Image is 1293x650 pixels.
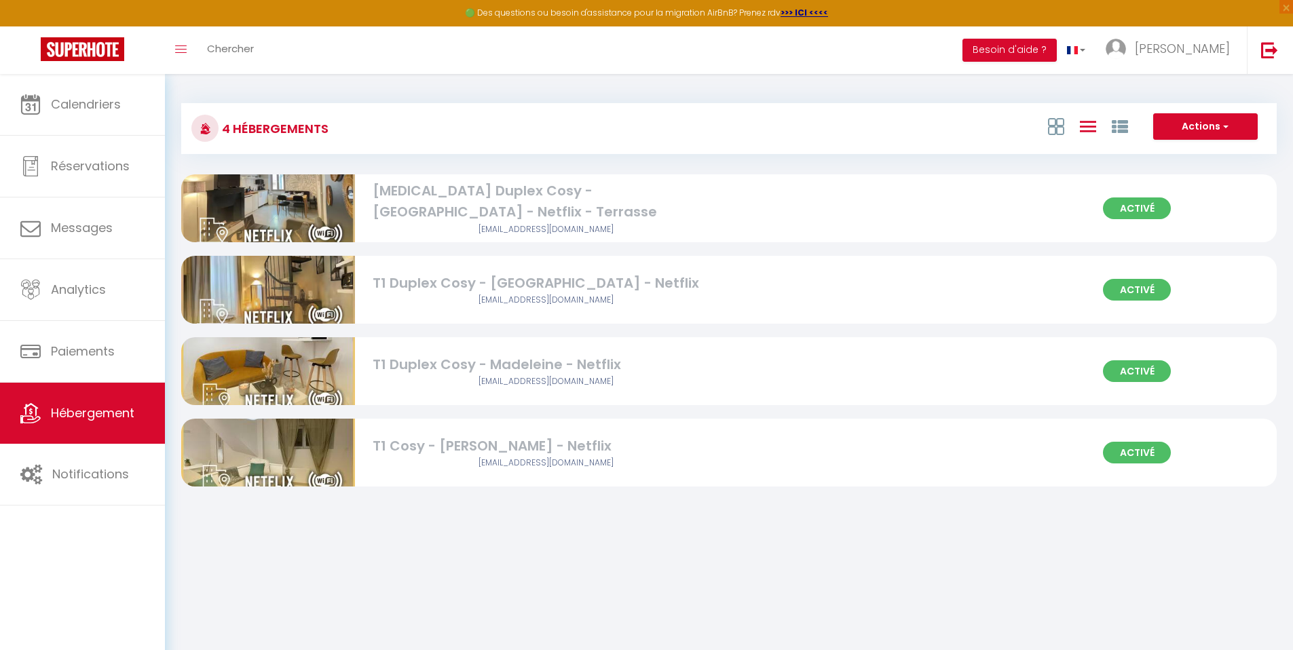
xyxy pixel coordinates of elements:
[1048,115,1064,137] a: Vue en Box
[1080,115,1096,137] a: Vue en Liste
[1153,113,1258,140] button: Actions
[373,180,720,223] div: [MEDICAL_DATA] Duplex Cosy - [GEOGRAPHIC_DATA] - Netflix - Terrasse
[1135,40,1230,57] span: [PERSON_NAME]
[1103,279,1171,301] span: Activé
[962,39,1057,62] button: Besoin d'aide ?
[373,457,720,470] div: Airbnb
[373,375,720,388] div: Airbnb
[51,281,106,298] span: Analytics
[1103,360,1171,382] span: Activé
[207,41,254,56] span: Chercher
[41,37,124,61] img: Super Booking
[1261,41,1278,58] img: logout
[373,354,720,375] div: T1 Duplex Cosy - Madeleine - Netflix
[1095,26,1247,74] a: ... [PERSON_NAME]
[1103,442,1171,463] span: Activé
[373,223,720,236] div: Airbnb
[781,7,828,18] a: >>> ICI <<<<
[1112,115,1128,137] a: Vue par Groupe
[373,294,720,307] div: Airbnb
[51,96,121,113] span: Calendriers
[52,465,129,482] span: Notifications
[51,343,115,360] span: Paiements
[51,157,130,174] span: Réservations
[373,436,720,457] div: T1 Cosy - [PERSON_NAME] - Netflix
[373,273,720,294] div: T1 Duplex Cosy - [GEOGRAPHIC_DATA] - Netflix
[51,404,134,421] span: Hébergement
[197,26,264,74] a: Chercher
[1103,197,1171,219] span: Activé
[219,113,329,144] h3: 4 Hébergements
[1106,39,1126,59] img: ...
[51,219,113,236] span: Messages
